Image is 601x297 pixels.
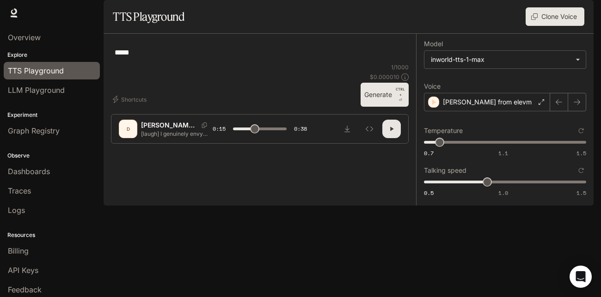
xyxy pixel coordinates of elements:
[360,120,379,138] button: Inspect
[113,7,184,26] h1: TTS Playground
[424,51,586,68] div: inworld-tts-1-max
[576,149,586,157] span: 1.5
[498,189,508,197] span: 1.0
[424,189,434,197] span: 0.5
[570,266,592,288] div: Open Intercom Messenger
[424,41,443,47] p: Model
[576,165,586,176] button: Reset to default
[498,149,508,157] span: 1.1
[396,86,405,97] p: CTRL +
[370,73,399,81] p: $ 0.000010
[121,121,135,136] div: D
[141,121,198,130] p: [PERSON_NAME] from elevm
[111,92,150,107] button: Shortcuts
[576,189,586,197] span: 1.5
[396,86,405,103] p: ⏎
[294,124,307,133] span: 0:38
[391,63,409,71] p: 1 / 1000
[213,124,226,133] span: 0:15
[424,83,441,90] p: Voice
[424,127,463,134] p: Temperature
[424,149,434,157] span: 0.7
[338,120,356,138] button: Download audio
[431,55,571,64] div: inworld-tts-1-max
[526,7,584,26] button: Clone Voice
[361,83,409,107] button: GenerateCTRL +⏎
[576,126,586,136] button: Reset to default
[443,97,532,107] p: [PERSON_NAME] from elevm
[198,122,211,128] button: Copy Voice ID
[424,167,466,174] p: Talking speed
[141,130,213,138] p: [laugh] I genuinely envy people who can do something better than me, Like drawing, or making avat...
